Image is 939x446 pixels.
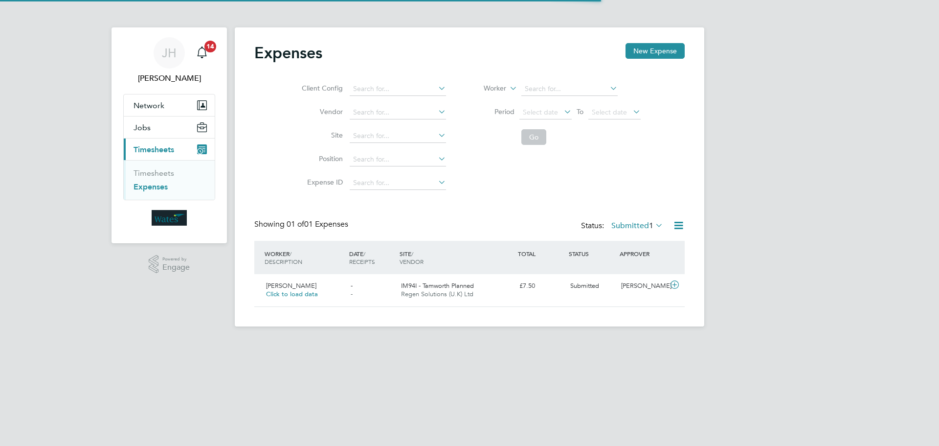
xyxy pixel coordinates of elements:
[162,47,177,59] span: JH
[265,258,302,265] span: DESCRIPTION
[299,107,343,116] label: Vendor
[401,282,474,290] span: IM94I - Tamworth Planned
[611,221,663,231] label: Submitted
[566,245,617,262] div: STATUS
[515,245,566,262] div: TOTAL
[350,129,446,143] input: Search for...
[350,106,446,119] input: Search for...
[411,250,413,258] span: /
[349,258,375,265] span: RECEIPTS
[515,278,566,294] div: £7.50
[112,27,227,243] nav: Main navigation
[134,168,174,178] a: Timesheets
[287,219,348,229] span: 01 Expenses
[649,221,653,231] span: 1
[626,43,685,59] button: New Expense
[254,219,350,230] div: Showing
[350,82,446,96] input: Search for...
[617,278,668,294] div: [PERSON_NAME]
[299,154,343,163] label: Position
[617,245,668,262] div: APPROVER
[124,94,215,116] button: Network
[254,43,322,63] h2: Expenses
[266,282,316,290] span: [PERSON_NAME]
[350,176,446,190] input: Search for...
[351,290,353,298] span: -
[124,117,215,138] button: Jobs
[287,219,304,229] span: 01 of
[152,210,187,226] img: wates-logo-retina.png
[351,282,353,290] span: -
[123,72,215,84] span: Josh Handley
[592,108,627,117] span: Select date
[266,290,318,298] span: Click to load data
[262,245,347,270] div: WORKER
[162,255,190,263] span: Powered by
[521,82,618,96] input: Search for...
[574,105,586,118] span: To
[134,182,168,191] a: Expenses
[290,250,291,258] span: /
[397,245,515,270] div: SITE
[123,210,215,226] a: Go to home page
[462,84,506,94] label: Worker
[299,178,343,187] label: Expense ID
[134,145,174,154] span: Timesheets
[204,41,216,52] span: 14
[470,107,514,116] label: Period
[523,108,558,117] span: Select date
[299,84,343,93] label: Client Config
[134,123,151,132] span: Jobs
[149,255,190,274] a: Powered byEngage
[124,139,215,160] button: Timesheets
[350,153,446,166] input: Search for...
[363,250,365,258] span: /
[134,101,164,110] span: Network
[124,160,215,200] div: Timesheets
[123,37,215,84] a: JH[PERSON_NAME]
[162,263,190,272] span: Engage
[347,245,398,270] div: DATE
[299,131,343,140] label: Site
[401,290,473,298] span: Regen Solutions (U.K) Ltd
[192,37,212,69] a: 14
[581,219,665,233] div: Status:
[570,282,599,290] span: Submitted
[400,258,424,265] span: VENDOR
[521,129,546,145] button: Go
